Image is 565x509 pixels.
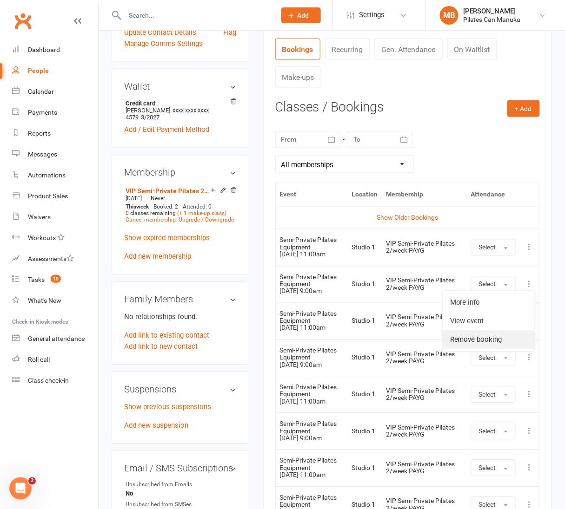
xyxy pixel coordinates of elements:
span: Select [479,391,496,398]
span: xxxx xxxx xxxx 4579 [126,107,209,121]
div: Studio 1 [352,428,378,435]
a: On Waitlist [447,39,497,60]
a: Assessments [12,248,98,269]
span: [DATE] [126,196,142,202]
div: Messages [28,150,57,158]
h3: Suspensions [124,385,237,395]
div: Waivers [28,213,51,221]
td: [DATE] 11:00am [276,376,347,413]
div: Calendar [28,88,54,95]
span: 0 classes remaining [126,210,176,217]
a: Bookings [275,39,320,60]
a: Update Contact Details [124,27,196,38]
div: — [123,195,237,202]
span: Add [298,12,309,19]
a: Product Sales [12,186,98,207]
a: Add link to existing contact [124,330,209,341]
span: This [126,204,136,210]
td: [DATE] 11:00am [276,303,347,339]
a: Remove booking [443,331,535,349]
a: Show Older Bookings [377,214,438,222]
th: Attendance [467,183,520,207]
div: Semi-Private Pilates Equipment [280,384,343,398]
button: Select [471,239,516,256]
span: Select [479,501,496,509]
td: [DATE] 11:00am [276,229,347,266]
a: Reports [12,123,98,144]
div: Assessments [28,255,74,262]
div: week [123,204,151,210]
div: Product Sales [28,192,68,200]
div: Semi-Private Pilates Equipment [280,311,343,325]
input: Search... [122,9,269,22]
th: Membership [382,183,467,207]
a: Clubworx [11,9,34,33]
a: Messages [12,144,98,165]
a: What's New [12,290,98,311]
div: Studio 1 [352,502,378,509]
div: People [28,67,49,74]
a: Recurring [325,39,370,60]
div: VIP Semi-Private Pilates 2/week PAYG [386,388,463,402]
h3: Classes / Bookings [275,100,540,115]
button: + Add [507,100,540,117]
span: 10 [51,275,61,283]
strong: Credit card [126,100,232,107]
h3: Membership [124,168,237,178]
a: Add link to new contact [124,341,198,352]
a: Workouts [12,228,98,248]
a: Upgrade / Downgrade [179,217,234,223]
button: Select [471,276,516,293]
a: VIP Semi-Private Pilates 2/week PAYG [126,188,211,195]
span: 3/2027 [141,114,160,121]
div: VIP Semi-Private Pilates 2/week PAYG [386,351,463,365]
div: Automations [28,171,66,179]
a: General attendance kiosk mode [12,328,98,349]
div: Semi-Private Pilates Equipment [280,347,343,362]
div: General attendance [28,335,85,342]
a: Add new membership [124,253,191,261]
div: Semi-Private Pilates Equipment [280,495,343,509]
li: [PERSON_NAME] [124,98,237,122]
span: 2 [28,477,36,485]
p: No relationships found. [124,312,237,323]
div: Semi-Private Pilates Equipment [280,274,343,288]
a: Roll call [12,349,98,370]
div: Dashboard [28,46,60,53]
a: Flag [224,27,237,38]
div: Studio 1 [352,465,378,472]
a: More info [443,294,535,312]
a: Manage Comms Settings [124,38,203,49]
strong: No [126,490,179,497]
div: Workouts [28,234,56,241]
span: Select [479,244,496,251]
div: VIP Semi-Private Pilates 2/week PAYG [386,314,463,328]
h3: Family Members [124,294,237,305]
button: Select [471,460,516,476]
span: Select [479,354,496,362]
div: MB [440,6,459,25]
div: Unsubscribed from Emails [126,481,202,489]
span: Settings [359,5,385,26]
div: Class check-in [28,377,69,384]
a: Calendar [12,81,98,102]
a: Class kiosk mode [12,370,98,391]
div: Roll call [28,356,50,363]
a: Show expired memberships [124,234,210,242]
h3: Email / SMS Subscriptions [124,463,237,474]
div: VIP Semi-Private Pilates 2/week PAYG [386,424,463,439]
div: Payments [28,109,57,116]
div: Pilates Can Manuka [463,15,521,24]
span: Attended: 0 [183,204,212,210]
td: [DATE] 9:00am [276,339,347,376]
span: Booked: 2 [153,204,178,210]
a: Waivers [12,207,98,228]
div: VIP Semi-Private Pilates 2/week PAYG [386,277,463,292]
div: Tasks [28,276,45,283]
div: Studio 1 [352,318,378,325]
div: What's New [28,297,61,304]
a: Cancel membership [126,217,176,223]
span: Select [479,428,496,435]
td: [DATE] 9:00am [276,413,347,450]
span: Select [479,281,496,288]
